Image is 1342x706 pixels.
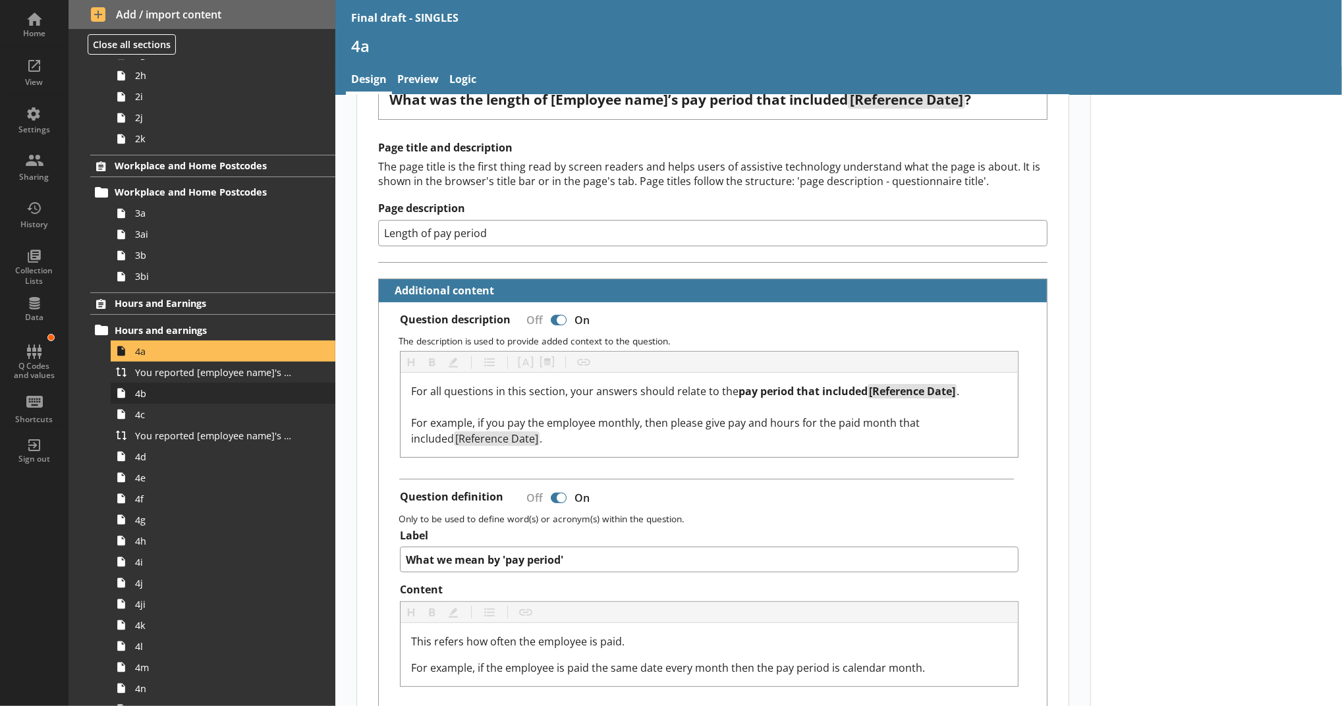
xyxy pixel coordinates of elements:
[411,634,1007,676] div: Content
[135,640,296,653] span: 4l
[115,324,291,337] span: Hours and earnings
[111,128,335,149] a: 2k
[135,598,296,611] span: 4ji
[399,335,1036,347] p: The description is used to provide added context to the question.
[11,362,57,381] div: Q Codes and values
[111,203,335,224] a: 3a
[90,292,335,315] a: Hours and Earnings
[111,488,335,509] a: 4f
[135,472,296,484] span: 4e
[11,414,57,425] div: Shortcuts
[135,619,296,632] span: 4k
[135,90,296,103] span: 2i
[115,186,291,198] span: Workplace and Home Postcodes
[90,155,335,177] a: Workplace and Home Postcodes
[378,141,1048,155] h2: Page title and description
[111,362,335,383] a: You reported [employee name]'s pay period that included [Reference Date] to be [Untitled answer]....
[389,90,848,109] span: What was the length of [Employee name]’s pay period that included
[135,270,296,283] span: 3bi
[400,313,511,327] label: Question description
[135,493,296,505] span: 4f
[850,90,963,109] span: [Reference Date]
[135,661,296,674] span: 4m
[111,86,335,107] a: 2i
[411,384,959,446] span: . For example, if you pay the employee monthly, then please give pay and hours for the paid month...
[411,661,925,675] span: For example, if the employee is paid the same date every month then the pay period is calendar mo...
[111,340,335,362] a: 4a
[11,77,57,88] div: View
[115,159,291,172] span: Workplace and Home Postcodes
[111,224,335,245] a: 3ai
[111,593,335,614] a: 4ji
[115,297,291,310] span: Hours and Earnings
[135,556,296,568] span: 4i
[111,425,335,446] a: You reported [employee name]'s basic pay earned for work carried out in the pay period that inclu...
[540,431,542,446] span: .
[111,383,335,404] a: 4b
[569,486,600,509] div: On
[135,345,296,358] span: 4a
[135,387,296,400] span: 4b
[400,529,1019,543] label: Label
[135,577,296,589] span: 4j
[111,657,335,678] a: 4m
[516,308,548,331] div: Off
[111,678,335,699] a: 4n
[400,547,1019,572] textarea: What we mean by 'pay period'
[88,34,176,55] button: Close all sections
[135,228,296,240] span: 3ai
[69,155,335,287] li: Workplace and Home PostcodesWorkplace and Home Postcodes3a3ai3b3bi
[111,266,335,287] a: 3bi
[90,182,335,203] a: Workplace and Home Postcodes
[965,90,972,109] span: ?
[384,279,497,302] button: Additional content
[135,111,296,124] span: 2j
[411,384,739,398] span: For all questions in this section, your answers should relate to the
[111,404,335,425] a: 4c
[11,265,57,286] div: Collection Lists
[135,682,296,695] span: 4n
[378,202,1048,215] label: Page description
[135,450,296,463] span: 4d
[455,431,538,446] span: [Reference Date]
[869,384,955,398] span: [Reference Date]
[346,67,392,95] a: Design
[11,312,57,323] div: Data
[111,614,335,636] a: 4k
[411,634,625,649] span: This refers how often the employee is paid.
[739,384,868,398] span: pay period that included
[111,572,335,593] a: 4j
[11,28,57,39] div: Home
[516,486,548,509] div: Off
[400,490,503,504] label: Question definition
[351,36,1326,56] h1: 4a
[378,159,1048,188] div: The page title is the first thing read by screen readers and helps users of assistive technology ...
[399,512,1036,525] p: Only to be used to define word(s) or acronym(s) within the question.
[400,583,1019,597] label: Content
[11,454,57,464] div: Sign out
[111,107,335,128] a: 2j
[135,408,296,421] span: 4c
[91,7,314,22] span: Add / import content
[111,65,335,86] a: 2h
[389,91,1036,109] div: Question
[11,219,57,230] div: History
[111,551,335,572] a: 4i
[135,207,296,219] span: 3a
[96,182,336,287] li: Workplace and Home Postcodes3a3ai3b3bi
[111,467,335,488] a: 4e
[111,509,335,530] a: 4g
[351,11,459,25] div: Final draft - SINGLES
[111,530,335,551] a: 4h
[135,535,296,547] span: 4h
[11,124,57,135] div: Settings
[135,514,296,526] span: 4g
[135,366,296,379] span: You reported [employee name]'s pay period that included [Reference Date] to be [Untitled answer]....
[135,249,296,261] span: 3b
[569,308,600,331] div: On
[111,636,335,657] a: 4l
[135,132,296,145] span: 2k
[90,319,335,340] a: Hours and earnings
[444,67,482,95] a: Logic
[111,446,335,467] a: 4d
